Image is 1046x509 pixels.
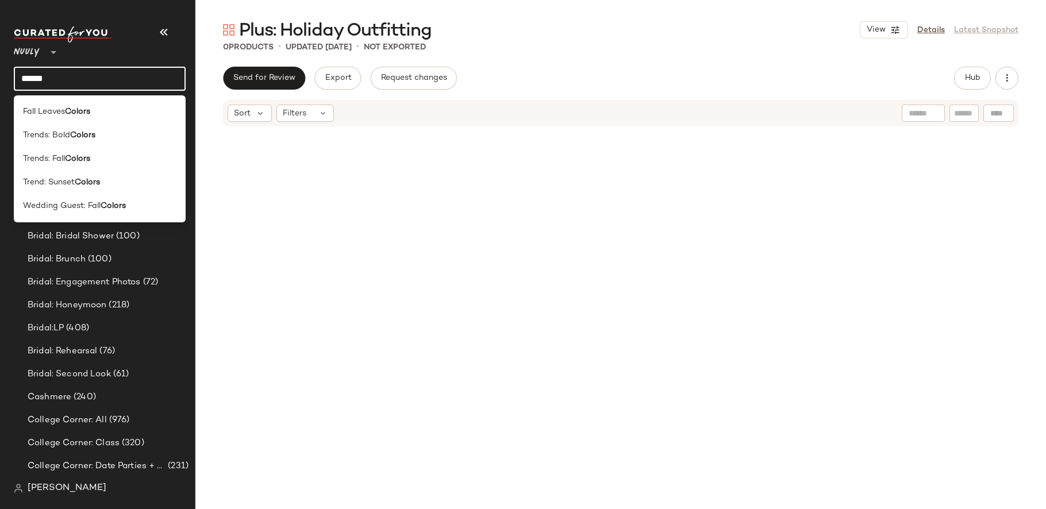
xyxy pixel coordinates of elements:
span: Bridal:LP [28,322,64,335]
span: Wedding Guest: Fall [23,200,101,212]
span: Plus: Holiday Outfitting [239,20,432,43]
b: Colors [75,176,100,188]
span: (72) [141,276,159,289]
span: Hub [964,74,980,83]
b: Colors [65,106,90,118]
span: (240) [71,391,96,404]
span: 0 [223,43,229,52]
button: Hub [954,67,991,90]
p: Not Exported [364,41,426,53]
span: (408) [64,322,89,335]
span: Export [324,74,351,83]
span: Bridal: Honeymoon [28,299,106,312]
span: (61) [111,368,129,381]
b: Colors [65,153,90,165]
button: Request changes [371,67,457,90]
span: Nuuly [14,39,40,60]
span: • [356,40,359,54]
b: Colors [70,129,95,141]
button: Export [314,67,361,90]
b: Colors [101,200,126,212]
span: Trend: Sunset [23,176,75,188]
span: Trends: Bold [23,129,70,141]
span: (100) [86,253,111,266]
span: Bridal: Brunch [28,253,86,266]
span: Filters [283,107,306,119]
span: (976) [107,414,130,427]
span: Fall Leaves [23,106,65,118]
img: svg%3e [223,24,234,36]
span: Bridal: Bridal Shower [28,230,114,243]
button: View [860,21,908,38]
span: Bridal: Rehearsal [28,345,97,358]
span: (231) [166,460,189,473]
span: Trends: Fall [23,153,65,165]
span: (218) [106,299,129,312]
a: Details [917,24,945,36]
span: • [278,40,281,54]
span: Bridal: Engagement Photos [28,276,141,289]
img: cfy_white_logo.C9jOOHJF.svg [14,26,111,43]
span: [PERSON_NAME] [28,481,106,495]
p: updated [DATE] [286,41,352,53]
span: (76) [97,345,115,358]
span: Sort [234,107,251,119]
span: Cashmere [28,391,71,404]
span: (320) [120,437,144,450]
span: College Corner: Date Parties + Formals [28,460,166,473]
div: Products [223,41,274,53]
button: Send for Review [223,67,305,90]
span: College Corner: Class [28,437,120,450]
span: College Corner: All [28,414,107,427]
span: (100) [114,230,140,243]
span: View [866,25,886,34]
span: Send for Review [233,74,295,83]
span: Bridal: Second Look [28,368,111,381]
span: Request changes [380,74,447,83]
img: svg%3e [14,484,23,493]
